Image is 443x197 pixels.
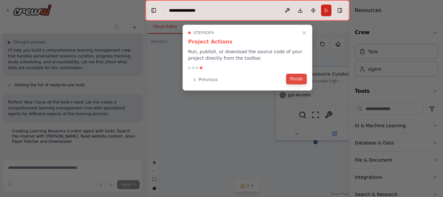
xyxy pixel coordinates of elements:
[188,48,307,61] p: Run, publish, or download the source code of your project directly from the toolbar.
[188,38,307,46] h3: Project Actions
[286,74,307,84] button: Finish
[193,30,214,35] span: Step 4 of 4
[300,29,308,37] button: Close walkthrough
[149,6,158,15] button: Hide left sidebar
[188,74,221,85] button: Previous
